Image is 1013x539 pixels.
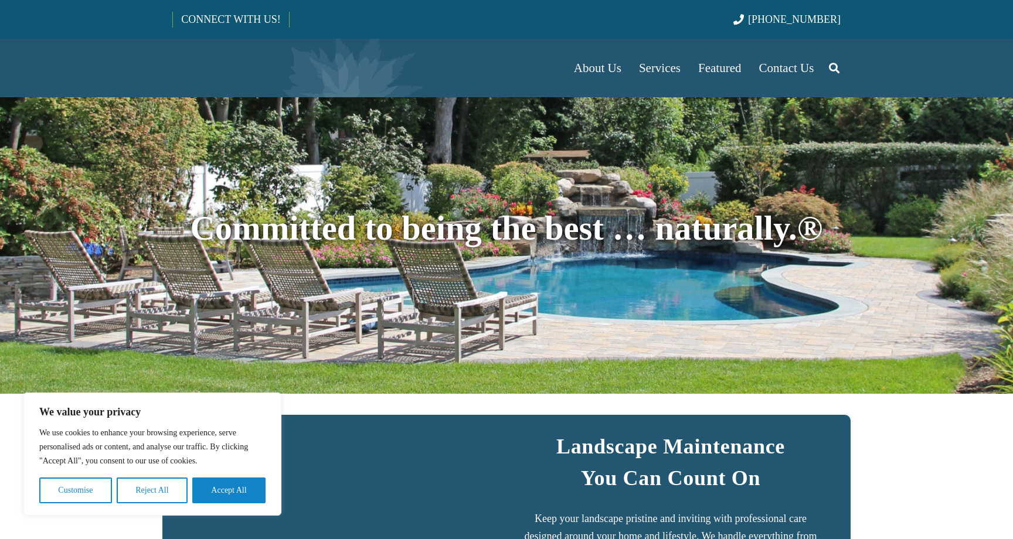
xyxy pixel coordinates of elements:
[689,39,750,97] a: Featured
[173,5,288,33] a: CONNECT WITH US!
[556,435,785,458] strong: Landscape Maintenance
[750,39,823,97] a: Contact Us
[759,61,814,75] span: Contact Us
[191,209,823,247] span: Committed to being the best … naturally.®
[733,13,841,25] a: [PHONE_NUMBER]
[192,477,266,503] button: Accept All
[581,466,761,490] strong: You Can Count On
[23,393,281,516] div: We value your privacy
[574,61,621,75] span: About Us
[630,39,689,97] a: Services
[39,477,112,503] button: Customise
[172,45,367,91] a: Borst-Logo
[565,39,630,97] a: About Us
[822,53,846,83] a: Search
[639,61,681,75] span: Services
[748,13,841,25] span: [PHONE_NUMBER]
[39,426,266,468] p: We use cookies to enhance your browsing experience, serve personalised ads or content, and analys...
[698,61,741,75] span: Featured
[117,477,188,503] button: Reject All
[39,405,266,419] p: We value your privacy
